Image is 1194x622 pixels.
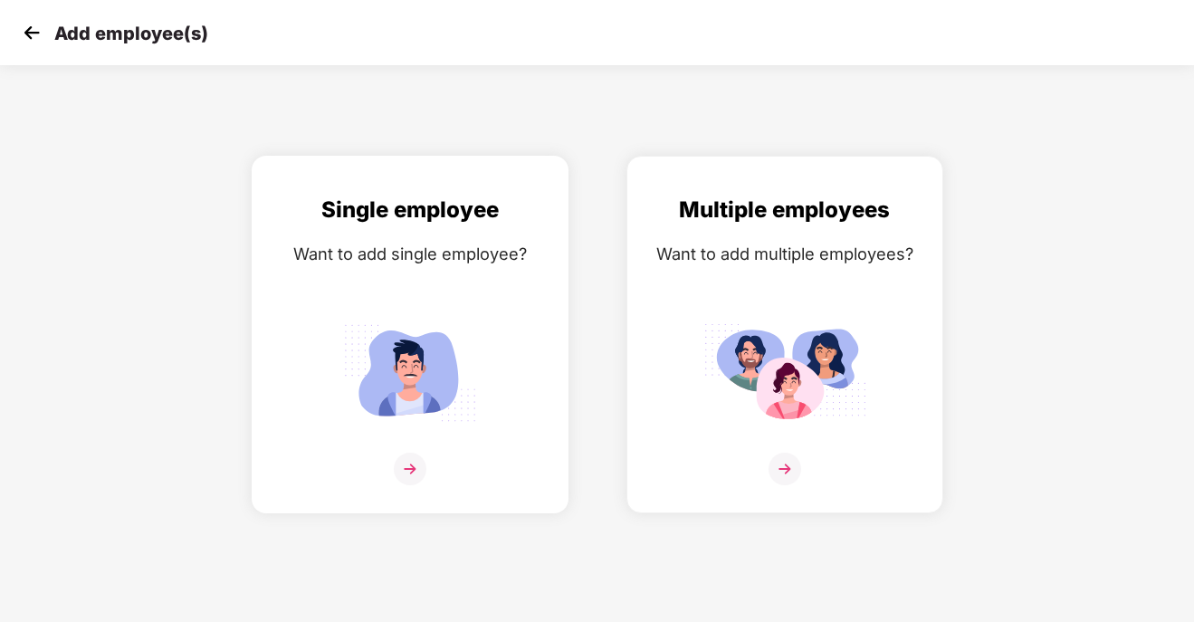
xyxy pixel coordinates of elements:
img: svg+xml;base64,PHN2ZyB4bWxucz0iaHR0cDovL3d3dy53My5vcmcvMjAwMC9zdmciIGlkPSJNdWx0aXBsZV9lbXBsb3llZS... [703,316,866,429]
div: Single employee [271,193,549,227]
p: Add employee(s) [54,23,208,44]
img: svg+xml;base64,PHN2ZyB4bWxucz0iaHR0cDovL3d3dy53My5vcmcvMjAwMC9zdmciIHdpZHRoPSIzMCIgaGVpZ2h0PSIzMC... [18,19,45,46]
img: svg+xml;base64,PHN2ZyB4bWxucz0iaHR0cDovL3d3dy53My5vcmcvMjAwMC9zdmciIHdpZHRoPSIzNiIgaGVpZ2h0PSIzNi... [769,453,801,485]
img: svg+xml;base64,PHN2ZyB4bWxucz0iaHR0cDovL3d3dy53My5vcmcvMjAwMC9zdmciIGlkPSJTaW5nbGVfZW1wbG95ZWUiIH... [329,316,492,429]
div: Want to add single employee? [271,241,549,267]
img: svg+xml;base64,PHN2ZyB4bWxucz0iaHR0cDovL3d3dy53My5vcmcvMjAwMC9zdmciIHdpZHRoPSIzNiIgaGVpZ2h0PSIzNi... [394,453,426,485]
div: Multiple employees [645,193,924,227]
div: Want to add multiple employees? [645,241,924,267]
